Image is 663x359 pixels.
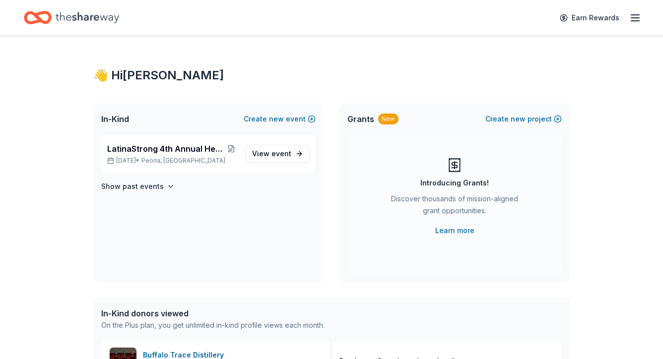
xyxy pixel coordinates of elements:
a: Earn Rewards [554,9,625,27]
h4: Show past events [101,180,164,192]
a: Learn more [435,225,474,237]
div: Discover thousands of mission-aligned grant opportunities. [387,193,522,221]
span: In-Kind [101,113,129,125]
span: Grants [347,113,374,125]
span: new [511,113,526,125]
span: new [269,113,284,125]
a: Home [24,6,119,29]
p: [DATE] • [107,157,238,165]
button: Createnewproject [485,113,562,125]
button: Show past events [101,180,175,192]
div: Introducing Grants! [420,177,489,189]
span: Peoria, [GEOGRAPHIC_DATA] [141,157,225,165]
div: In-Kind donors viewed [101,307,325,319]
div: New [378,114,398,124]
span: LatinaStrong 4th Annual Health Equity Summit [107,143,225,155]
a: View event [246,145,310,163]
span: View [252,148,291,160]
button: Createnewevent [244,113,316,125]
div: On the Plus plan, you get unlimited in-kind profile views each month. [101,319,325,331]
div: 👋 Hi [PERSON_NAME] [93,67,570,83]
span: event [271,149,291,158]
